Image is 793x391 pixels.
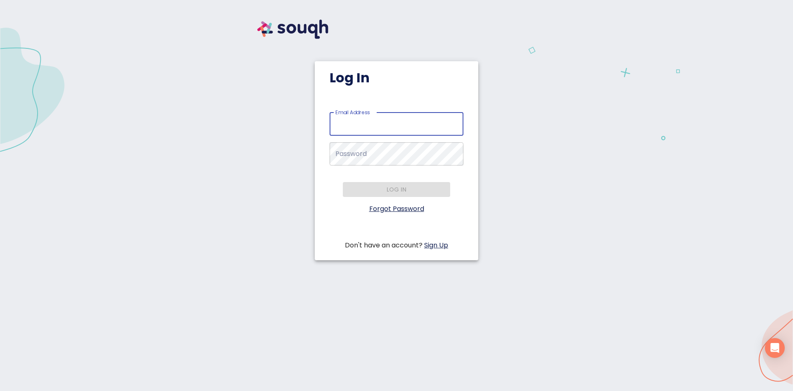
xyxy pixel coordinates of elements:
h4: Log In [330,70,463,86]
p: Don't have an account? [330,240,463,250]
img: souqh logo [248,10,338,48]
a: Sign Up [424,240,448,250]
a: Forgot Password [369,204,424,213]
div: Open Intercom Messenger [765,338,785,358]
